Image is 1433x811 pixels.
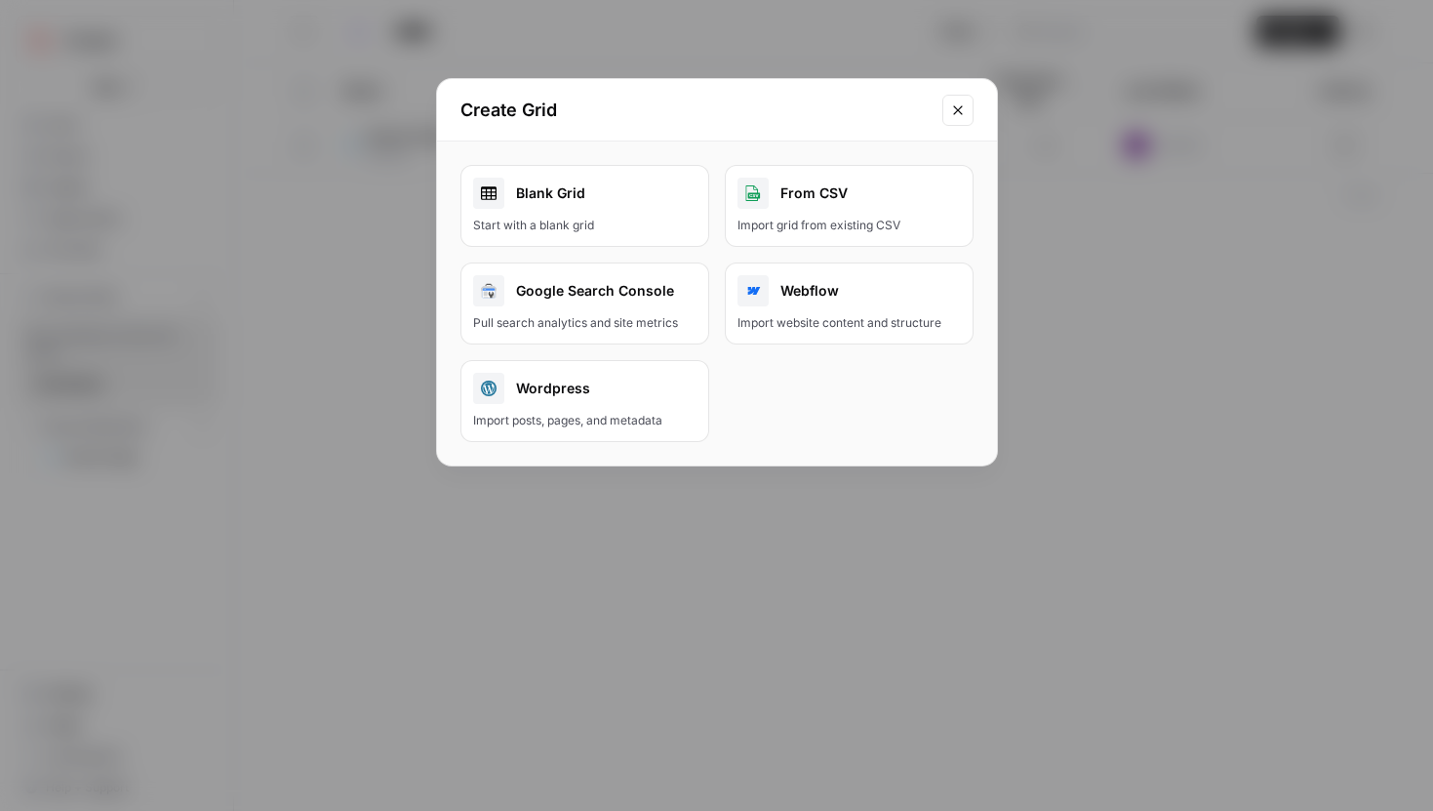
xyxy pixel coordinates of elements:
[460,263,709,345] button: Google Search ConsolePull search analytics and site metrics
[473,412,697,429] div: Import posts, pages, and metadata
[473,275,697,306] div: Google Search Console
[460,97,931,124] h2: Create Grid
[473,373,697,404] div: Wordpress
[460,360,709,442] button: WordpressImport posts, pages, and metadata
[473,217,697,234] div: Start with a blank grid
[737,314,961,332] div: Import website content and structure
[942,95,974,126] button: Close modal
[725,263,974,345] button: WebflowImport website content and structure
[725,165,974,247] button: From CSVImport grid from existing CSV
[473,178,697,209] div: Blank Grid
[473,314,697,332] div: Pull search analytics and site metrics
[460,165,709,247] a: Blank GridStart with a blank grid
[737,178,961,209] div: From CSV
[737,217,961,234] div: Import grid from existing CSV
[737,275,961,306] div: Webflow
